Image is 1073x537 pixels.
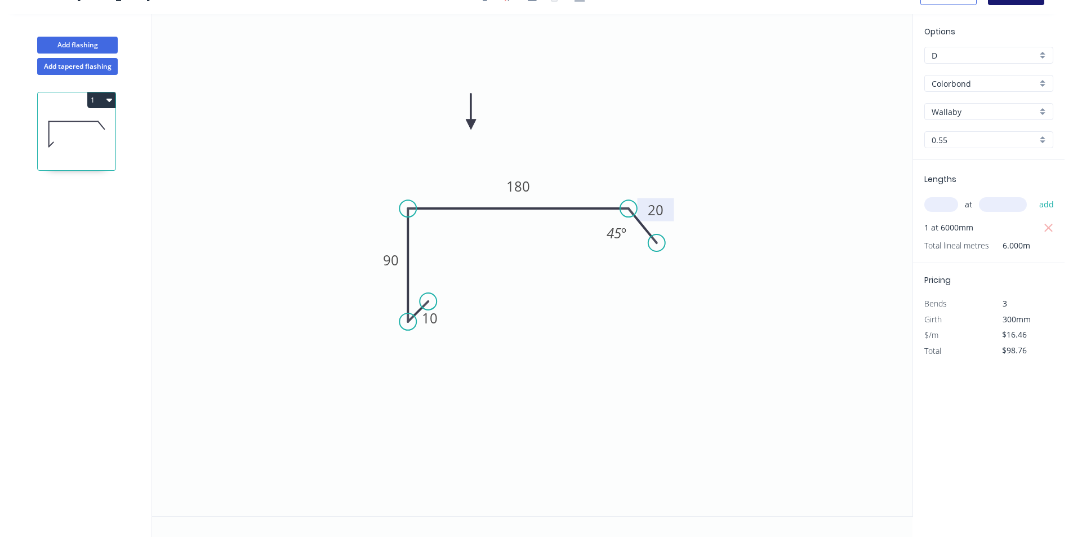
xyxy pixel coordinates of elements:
tspan: 20 [648,201,664,219]
input: Thickness [932,134,1037,146]
span: at [965,197,972,212]
span: Pricing [924,274,951,286]
span: Lengths [924,174,956,185]
tspan: º [621,224,626,242]
span: 3 [1003,298,1007,309]
button: Add tapered flashing [37,58,118,75]
tspan: 180 [506,177,530,196]
span: 300mm [1003,314,1031,325]
input: Colour [932,106,1037,118]
span: Girth [924,314,942,325]
button: 1 [87,92,115,108]
span: Options [924,26,955,37]
tspan: 45 [607,224,621,242]
svg: 0 [152,14,912,516]
input: Material [932,78,1037,90]
span: Bends [924,298,947,309]
input: Price level [932,50,1037,61]
span: $/m [924,330,938,340]
tspan: 90 [383,251,399,269]
span: Total lineal metres [924,238,989,254]
span: 6.000m [989,238,1030,254]
span: 1 at 6000mm [924,220,973,236]
span: Total [924,345,941,356]
tspan: 10 [422,309,438,327]
button: add [1034,195,1060,214]
button: Add flashing [37,37,118,54]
